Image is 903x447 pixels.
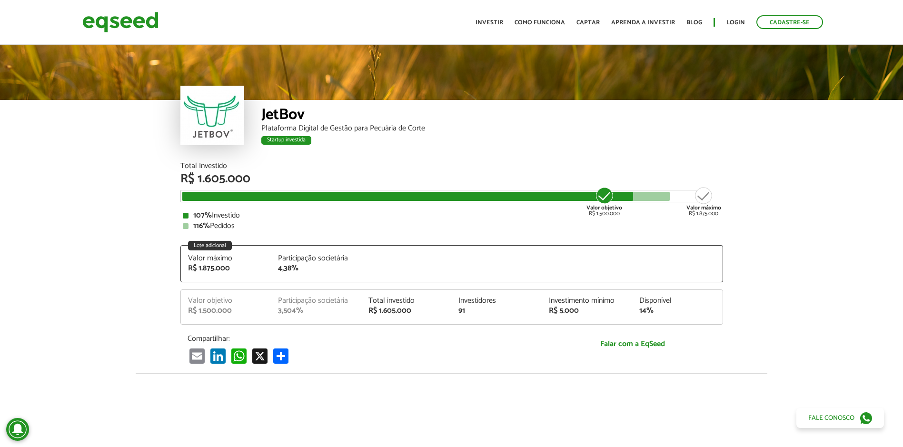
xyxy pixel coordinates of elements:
div: Lote adicional [188,241,232,250]
div: Disponível [639,297,715,305]
div: JetBov [261,107,723,125]
a: Captar [576,20,600,26]
div: Participação societária [278,255,354,262]
a: Investir [476,20,503,26]
div: 91 [458,307,535,315]
div: R$ 1.875.000 [188,265,264,272]
a: Cadastre-se [756,15,823,29]
div: Valor objetivo [188,297,264,305]
div: Investidores [458,297,535,305]
div: Plataforma Digital de Gestão para Pecuária de Corte [261,125,723,132]
a: Aprenda a investir [611,20,675,26]
a: Blog [686,20,702,26]
div: R$ 1.500.000 [586,186,622,217]
strong: Valor objetivo [586,203,622,212]
div: R$ 1.605.000 [368,307,445,315]
img: EqSeed [82,10,159,35]
div: Total investido [368,297,445,305]
div: R$ 1.875.000 [686,186,721,217]
div: R$ 1.605.000 [180,173,723,185]
div: 14% [639,307,715,315]
div: Valor máximo [188,255,264,262]
a: Como funciona [515,20,565,26]
p: Compartilhar: [188,334,535,343]
strong: 116% [193,219,210,232]
div: Total Investido [180,162,723,170]
div: Investimento mínimo [549,297,625,305]
strong: 107% [193,209,212,222]
div: Participação societária [278,297,354,305]
a: Fale conosco [796,408,884,428]
div: R$ 1.500.000 [188,307,264,315]
a: WhatsApp [229,348,248,364]
a: Login [726,20,745,26]
div: R$ 5.000 [549,307,625,315]
div: 3,504% [278,307,354,315]
a: LinkedIn [208,348,228,364]
strong: Valor máximo [686,203,721,212]
a: Compartilhar [271,348,290,364]
div: Startup investida [261,136,311,145]
a: X [250,348,269,364]
a: Falar com a EqSeed [549,334,716,354]
div: Investido [183,212,721,219]
div: Pedidos [183,222,721,230]
a: Email [188,348,207,364]
div: 4,38% [278,265,354,272]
